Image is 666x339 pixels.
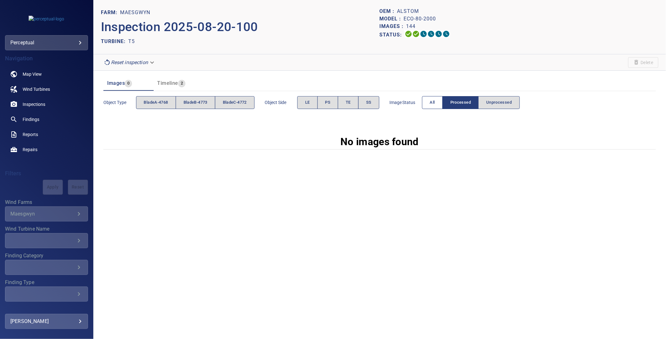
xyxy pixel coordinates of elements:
a: findings noActive [5,112,88,127]
p: Images : [380,23,406,30]
em: Reset inspection [111,59,148,65]
span: Processed [450,99,471,106]
span: Image Status [389,99,422,106]
p: T5 [128,38,135,45]
button: TE [338,96,359,109]
label: Finding Category [5,253,88,258]
span: TE [346,99,351,106]
span: Repairs [23,146,37,153]
button: PS [317,96,339,109]
a: inspections noActive [5,97,88,112]
span: Images [107,80,125,86]
span: Inspections [23,101,45,107]
p: Alstom [397,8,419,15]
button: LE [297,96,318,109]
span: Timeline [157,80,178,86]
svg: Data Formatted 100% [412,30,420,38]
a: repairs noActive [5,142,88,157]
p: Model : [380,15,404,23]
label: Finding Type [5,280,88,285]
span: LE [305,99,310,106]
button: All [422,96,443,109]
span: SS [366,99,372,106]
span: bladeC-4772 [223,99,247,106]
span: Unable to delete the inspection due to your user permissions [628,57,658,68]
button: Processed [443,96,479,109]
svg: Matching 0% [435,30,443,38]
p: FARM: [101,9,120,16]
p: Maesgwyn [120,9,151,16]
button: SS [358,96,379,109]
div: perceptual [10,38,83,48]
div: imageStatus [422,96,520,109]
div: perceptual [5,35,88,50]
svg: Uploading 100% [405,30,412,38]
span: Reports [23,131,38,138]
p: No images found [341,134,419,149]
span: PS [325,99,331,106]
svg: Classification 0% [443,30,450,38]
div: Finding Type [5,287,88,302]
span: Findings [23,116,39,123]
span: Object type [103,99,136,106]
img: perceptual-logo [29,16,64,22]
button: Unprocessed [478,96,520,109]
div: objectSide [297,96,379,109]
p: Inspection 2025-08-20-100 [101,18,380,36]
span: bladeB-4773 [184,99,207,106]
div: [PERSON_NAME] [10,316,83,326]
label: Wind Farms [5,200,88,205]
a: windturbines noActive [5,82,88,97]
h4: Navigation [5,55,88,62]
a: map noActive [5,67,88,82]
p: 144 [406,23,416,30]
span: All [430,99,435,106]
p: OEM : [380,8,397,15]
span: Map View [23,71,42,77]
span: bladeA-4768 [144,99,168,106]
span: Unprocessed [486,99,512,106]
div: objectType [136,96,255,109]
button: bladeA-4768 [136,96,176,109]
label: Wind Turbine Name [5,227,88,232]
svg: ML Processing 0% [427,30,435,38]
span: 2 [178,80,185,87]
span: 0 [125,80,132,87]
svg: Selecting 0% [420,30,427,38]
div: Wind Turbine Name [5,233,88,248]
a: reports noActive [5,127,88,142]
div: Finding Category [5,260,88,275]
span: Wind Turbines [23,86,50,92]
h4: Filters [5,170,88,177]
div: Reset inspection [101,57,158,68]
p: TURBINE: [101,38,128,45]
div: Maesgwyn [10,211,75,217]
div: Wind Farms [5,206,88,221]
button: bladeB-4773 [176,96,215,109]
p: ECO-80-2000 [404,15,436,23]
span: Object Side [265,99,297,106]
p: Status: [380,30,405,39]
button: bladeC-4772 [215,96,255,109]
